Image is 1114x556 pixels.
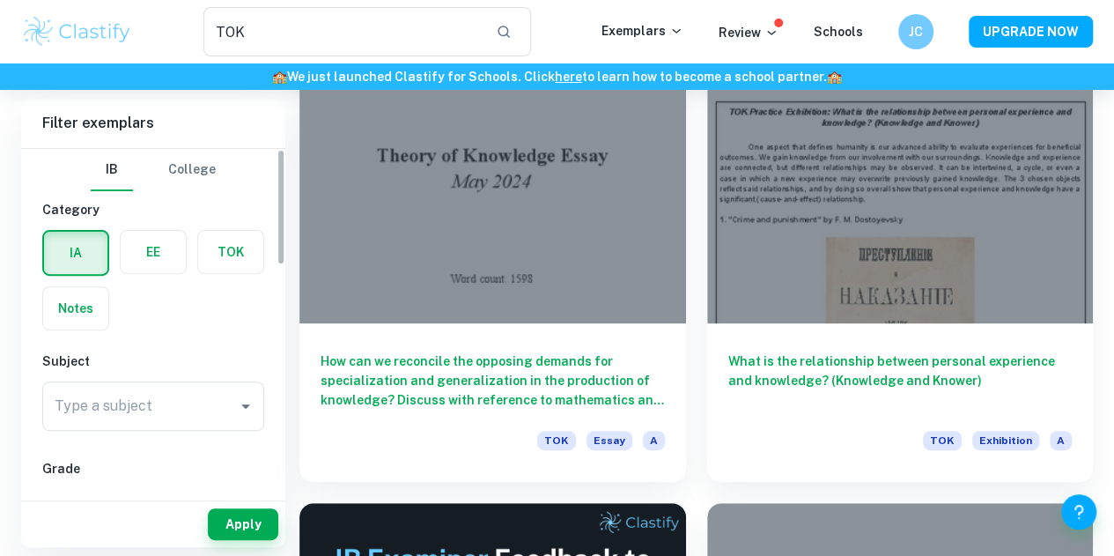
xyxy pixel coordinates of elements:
span: Exhibition [972,431,1039,450]
button: Open [233,394,258,419]
span: A [643,431,665,450]
a: How can we reconcile the opposing demands for specialization and generalization in the production... [299,33,686,482]
h6: We just launched Clastify for Schools. Click to learn how to become a school partner. [4,67,1110,86]
button: UPGRADE NOW [969,16,1093,48]
span: TOK [923,431,962,450]
p: Exemplars [601,21,683,41]
a: here [555,70,582,84]
button: EE [121,231,186,273]
span: 🏫 [827,70,842,84]
span: Essay [587,431,632,450]
button: IA [44,232,107,274]
button: Help and Feedback [1061,494,1096,530]
input: Search for any exemplars... [203,7,482,56]
h6: Grade [42,459,264,478]
button: IB [91,149,133,191]
span: 🏫 [272,70,287,84]
a: Schools [814,25,863,39]
h6: JC [906,22,926,41]
h6: Filter exemplars [21,99,285,148]
div: Filter type choice [91,149,216,191]
h6: Category [42,200,264,219]
span: A [1050,431,1072,450]
button: JC [898,14,933,49]
h6: Subject [42,352,264,371]
h6: How can we reconcile the opposing demands for specialization and generalization in the production... [321,352,665,410]
img: Clastify logo [21,14,133,49]
span: TOK [537,431,576,450]
h6: What is the relationship between personal experience and knowledge? (Knowledge and Knower) [728,352,1073,410]
button: College [168,149,216,191]
p: Review [719,23,778,42]
button: TOK [198,231,263,273]
a: What is the relationship between personal experience and knowledge? (Knowledge and Knower)TOKExhi... [707,33,1094,482]
button: Apply [208,508,278,540]
button: Notes [43,287,108,330]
